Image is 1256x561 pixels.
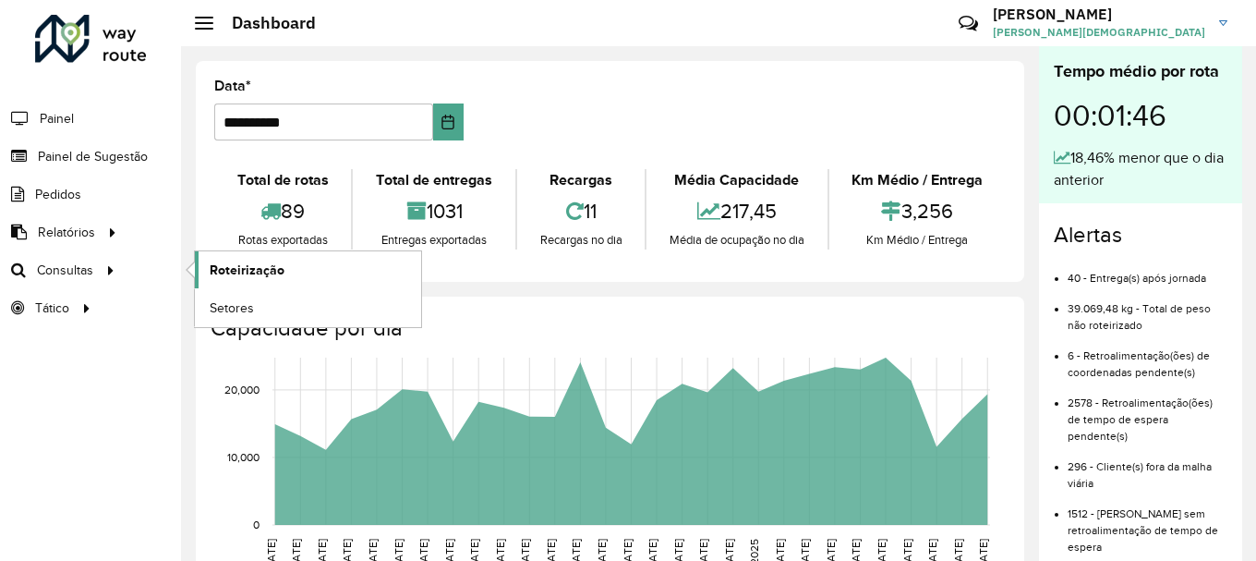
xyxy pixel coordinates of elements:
[993,6,1205,23] h3: [PERSON_NAME]
[834,231,1001,250] div: Km Médio / Entrega
[219,231,346,250] div: Rotas exportadas
[522,231,640,250] div: Recargas no dia
[219,191,346,231] div: 89
[195,289,421,326] a: Setores
[40,109,74,128] span: Painel
[219,169,346,191] div: Total de rotas
[195,251,421,288] a: Roteirização
[651,191,822,231] div: 217,45
[1068,287,1227,334] li: 39.069,48 kg - Total de peso não roteirizado
[1054,222,1227,249] h4: Alertas
[357,191,510,231] div: 1031
[834,191,1001,231] div: 3,256
[213,13,316,33] h2: Dashboard
[210,299,254,318] span: Setores
[522,191,640,231] div: 11
[224,384,260,396] text: 20,000
[834,169,1001,191] div: Km Médio / Entrega
[1054,84,1227,147] div: 00:01:46
[522,169,640,191] div: Recargas
[253,518,260,531] text: 0
[38,223,95,242] span: Relatórios
[651,231,822,250] div: Média de ocupação no dia
[1068,334,1227,381] li: 6 - Retroalimentação(ões) de coordenadas pendente(s)
[1068,492,1227,555] li: 1512 - [PERSON_NAME] sem retroalimentação de tempo de espera
[1068,256,1227,287] li: 40 - Entrega(s) após jornada
[357,231,510,250] div: Entregas exportadas
[651,169,822,191] div: Média Capacidade
[1054,147,1227,191] div: 18,46% menor que o dia anterior
[1068,445,1227,492] li: 296 - Cliente(s) fora da malha viária
[211,315,1006,342] h4: Capacidade por dia
[433,104,464,140] button: Choose Date
[948,4,988,43] a: Contato Rápido
[357,169,510,191] div: Total de entregas
[993,24,1205,41] span: [PERSON_NAME][DEMOGRAPHIC_DATA]
[38,147,148,166] span: Painel de Sugestão
[227,451,260,463] text: 10,000
[214,75,251,97] label: Data
[210,261,284,280] span: Roteirização
[1054,59,1227,84] div: Tempo médio por rota
[35,299,69,318] span: Tático
[1068,381,1227,445] li: 2578 - Retroalimentação(ões) de tempo de espera pendente(s)
[35,185,81,204] span: Pedidos
[37,261,93,280] span: Consultas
